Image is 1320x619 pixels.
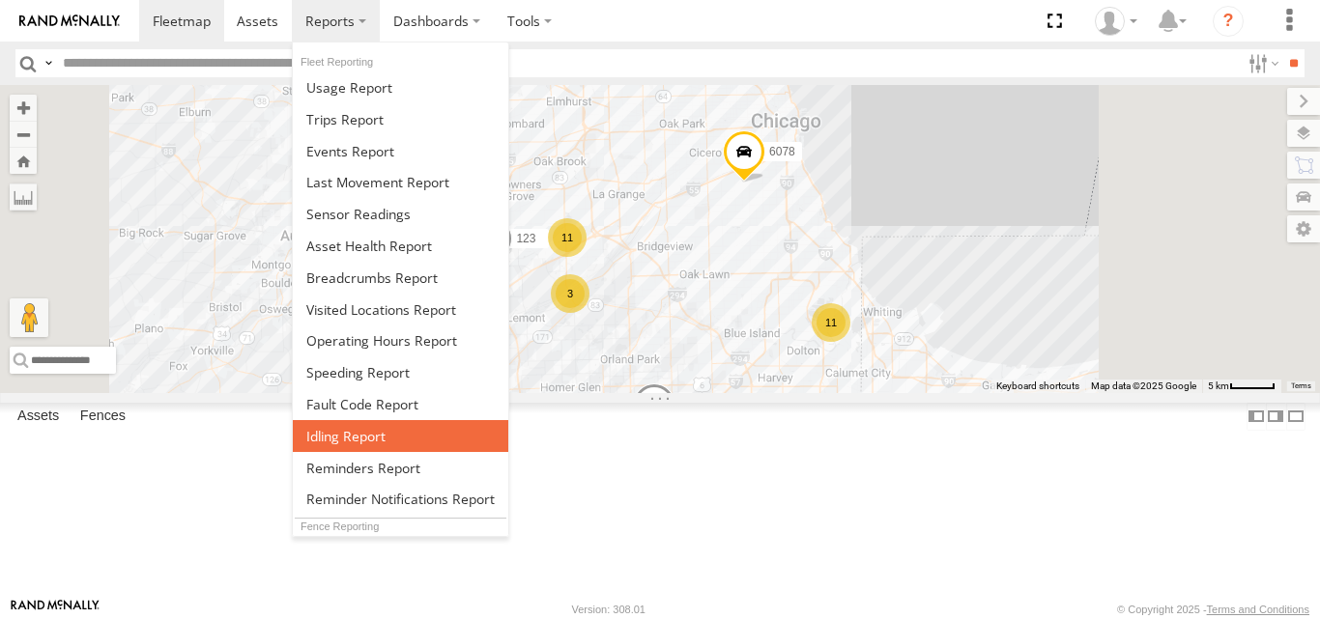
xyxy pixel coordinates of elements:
a: Usage Report [293,71,508,103]
a: Terms (opens in new tab) [1291,381,1311,389]
i: ? [1213,6,1244,37]
a: Asset Operating Hours Report [293,324,508,356]
span: 5 km [1208,380,1229,391]
a: Breadcrumbs Report [293,262,508,294]
a: Visit our Website [11,600,100,619]
a: Idling Report [293,420,508,452]
span: 123 [516,232,535,245]
button: Zoom Home [10,148,37,174]
div: 3 [551,274,589,313]
label: Map Settings [1287,215,1320,242]
a: Asset Health Report [293,230,508,262]
label: Hide Summary Table [1286,403,1306,431]
a: Fault Code Report [293,388,508,420]
div: Ed Pruneda [1088,7,1144,36]
div: Version: 308.01 [572,604,646,615]
label: Search Query [41,49,56,77]
a: Fleet Speed Report [293,356,508,388]
span: 6078 [769,146,795,159]
label: Search Filter Options [1241,49,1282,77]
a: Time in Fences Report [293,536,508,568]
a: Full Events Report [293,135,508,167]
label: Dock Summary Table to the Right [1266,403,1285,431]
a: Last Movement Report [293,166,508,198]
a: Reminders Report [293,452,508,484]
a: Sensor Readings [293,198,508,230]
a: Service Reminder Notifications Report [293,484,508,516]
button: Keyboard shortcuts [996,380,1079,393]
button: Drag Pegman onto the map to open Street View [10,298,48,337]
a: Visited Locations Report [293,294,508,325]
a: Trips Report [293,103,508,135]
button: Zoom in [10,95,37,121]
label: Dock Summary Table to the Left [1247,403,1266,431]
a: Terms and Conditions [1207,604,1309,615]
button: Map Scale: 5 km per 44 pixels [1202,380,1281,393]
span: Map data ©2025 Google [1091,380,1196,391]
div: 11 [548,218,587,257]
button: Zoom out [10,121,37,148]
label: Assets [8,404,69,431]
label: Fences [71,404,135,431]
div: 11 [812,303,850,342]
img: rand-logo.svg [19,14,120,28]
label: Measure [10,183,37,211]
div: © Copyright 2025 - [1117,604,1309,615]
